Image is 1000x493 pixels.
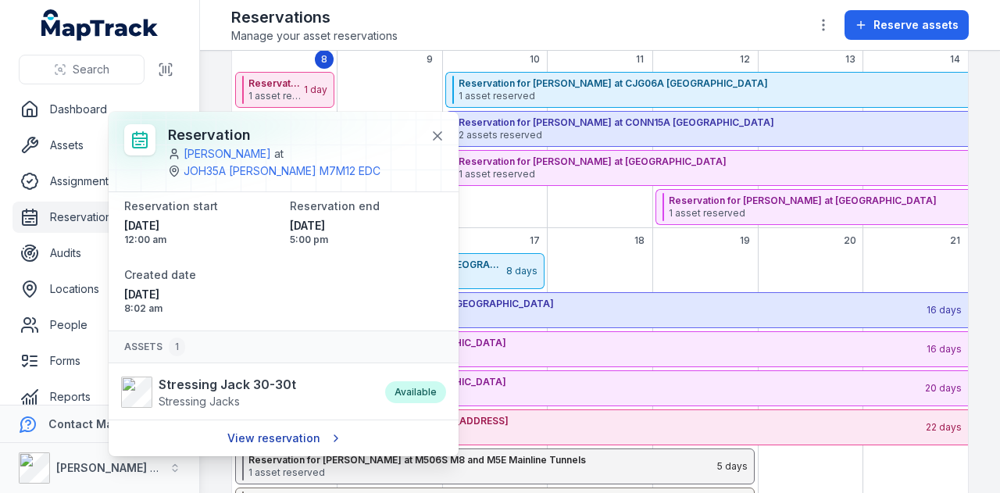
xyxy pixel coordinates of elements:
[232,370,968,406] button: Reservation for [PERSON_NAME] at [GEOGRAPHIC_DATA]1 asset reserved20 days
[124,302,277,315] span: 8:02 am
[19,55,145,84] button: Search
[248,415,924,427] strong: Reservation for [PERSON_NAME] at [STREET_ADDRESS]
[41,9,159,41] a: MapTrack
[124,218,277,246] time: 08/09/2025, 12:00:00 am
[248,90,302,102] span: 1 asset reserved
[124,338,185,356] span: Assets
[238,376,923,388] strong: Reservation for [PERSON_NAME] at [GEOGRAPHIC_DATA]
[238,310,925,323] span: 2 assets reserved
[235,72,334,108] button: Reservation for [PERSON_NAME] at JOH35A [PERSON_NAME] M7M12 EDC1 asset reserved1 day
[232,292,968,328] button: Reservation for [PERSON_NAME] at CONN15A [GEOGRAPHIC_DATA]2 assets reserved16 days
[238,337,925,349] strong: Reservation for [PERSON_NAME] at [GEOGRAPHIC_DATA]
[321,53,327,66] span: 8
[290,199,380,213] span: Reservation end
[124,287,277,302] span: [DATE]
[159,375,296,394] strong: Stressing Jack 30-30t
[845,10,969,40] button: Reserve assets
[634,234,645,247] span: 18
[274,146,284,162] span: at
[248,427,924,440] span: 1 asset reserved
[12,202,187,233] a: Reservations
[124,218,277,234] span: [DATE]
[12,130,187,161] a: Assets
[12,309,187,341] a: People
[12,273,187,305] a: Locations
[73,62,109,77] span: Search
[740,53,750,66] span: 12
[124,234,277,246] span: 12:00 am
[168,124,418,146] h3: Reservation
[385,381,446,403] div: Available
[238,298,925,310] strong: Reservation for [PERSON_NAME] at CONN15A [GEOGRAPHIC_DATA]
[231,28,398,44] span: Manage your asset reservations
[248,454,716,466] strong: Reservation for [PERSON_NAME] at M506S M8 and M5E Mainline Tunnels
[248,466,716,479] span: 1 asset reserved
[530,53,540,66] span: 10
[950,234,960,247] span: 21
[232,331,968,367] button: Reservation for [PERSON_NAME] at [GEOGRAPHIC_DATA]1 asset reserved16 days
[845,53,855,66] span: 13
[636,53,644,66] span: 11
[12,94,187,125] a: Dashboard
[12,345,187,377] a: Forms
[184,146,271,162] a: [PERSON_NAME]
[740,234,750,247] span: 19
[231,6,398,28] h2: Reservations
[248,77,302,90] strong: Reservation for [PERSON_NAME] at JOH35A [PERSON_NAME] M7M12 EDC
[290,218,443,234] span: [DATE]
[48,417,152,430] strong: Contact MapTrack
[238,349,925,362] span: 1 asset reserved
[184,163,380,179] a: JOH35A [PERSON_NAME] M7M12 EDC
[169,338,185,356] div: 1
[121,375,370,409] a: Stressing Jack 30-30tStressing Jacks
[844,234,856,247] span: 20
[12,166,187,197] a: Assignments
[124,199,218,213] span: Reservation start
[159,395,240,408] span: Stressing Jacks
[124,287,277,315] time: 05/09/2025, 8:02:15 am
[217,423,349,453] a: View reservation
[290,218,443,246] time: 08/09/2025, 5:00:00 pm
[12,381,187,413] a: Reports
[56,461,184,474] strong: [PERSON_NAME] Group
[290,234,443,246] span: 5:00 pm
[530,234,540,247] span: 17
[124,268,196,281] span: Created date
[950,53,960,66] span: 14
[427,53,433,66] span: 9
[238,388,923,401] span: 1 asset reserved
[873,17,959,33] span: Reserve assets
[12,238,187,269] a: Audits
[235,448,755,484] button: Reservation for [PERSON_NAME] at M506S M8 and M5E Mainline Tunnels1 asset reserved5 days
[235,409,968,445] button: Reservation for [PERSON_NAME] at [STREET_ADDRESS]1 asset reserved22 days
